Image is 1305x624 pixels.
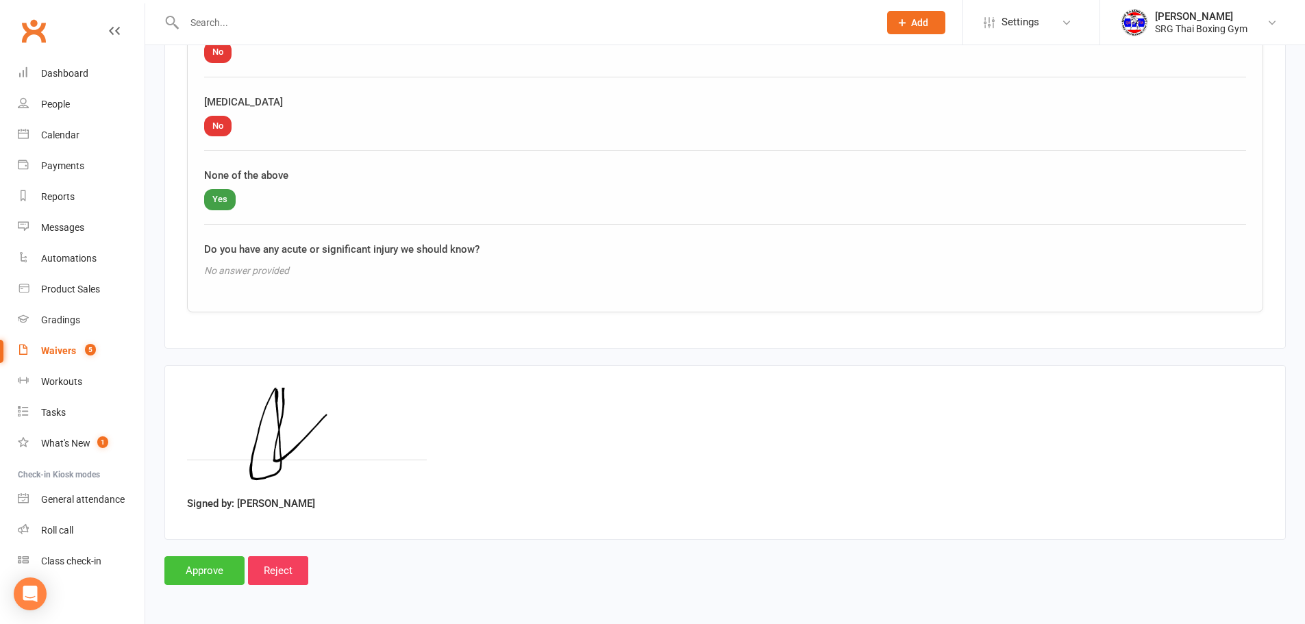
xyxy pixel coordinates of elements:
[18,243,145,274] a: Automations
[18,182,145,212] a: Reports
[18,305,145,336] a: Gradings
[41,407,66,418] div: Tasks
[1002,7,1039,38] span: Settings
[204,189,236,210] span: Yes
[16,14,51,48] a: Clubworx
[18,212,145,243] a: Messages
[41,284,100,295] div: Product Sales
[204,42,232,63] span: No
[1155,23,1247,35] div: SRG Thai Boxing Gym
[41,68,88,79] div: Dashboard
[18,58,145,89] a: Dashboard
[18,89,145,120] a: People
[18,366,145,397] a: Workouts
[1155,10,1247,23] div: [PERSON_NAME]
[41,345,76,356] div: Waivers
[187,495,315,512] label: Signed by: [PERSON_NAME]
[18,120,145,151] a: Calendar
[164,556,245,585] input: Approve
[41,129,79,140] div: Calendar
[18,397,145,428] a: Tasks
[204,167,1246,184] div: None of the above
[911,17,928,28] span: Add
[18,274,145,305] a: Product Sales
[41,438,90,449] div: What's New
[18,336,145,366] a: Waivers 5
[204,94,1246,110] div: [MEDICAL_DATA]
[41,525,73,536] div: Roll call
[187,388,426,490] img: image1757649619.png
[18,484,145,515] a: General attendance kiosk mode
[41,556,101,566] div: Class check-in
[18,546,145,577] a: Class kiosk mode
[85,344,96,355] span: 5
[41,99,70,110] div: People
[204,116,232,137] span: No
[41,222,84,233] div: Messages
[97,436,108,448] span: 1
[204,265,289,276] em: No answer provided
[41,160,84,171] div: Payments
[887,11,945,34] button: Add
[41,314,80,325] div: Gradings
[1121,9,1148,36] img: thumb_image1718682644.png
[204,241,1246,258] div: Do you have any acute or significant injury we should know?
[18,151,145,182] a: Payments
[180,13,869,32] input: Search...
[18,515,145,546] a: Roll call
[41,376,82,387] div: Workouts
[41,494,125,505] div: General attendance
[41,191,75,202] div: Reports
[248,556,308,585] input: Reject
[14,577,47,610] div: Open Intercom Messenger
[18,428,145,459] a: What's New1
[41,253,97,264] div: Automations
